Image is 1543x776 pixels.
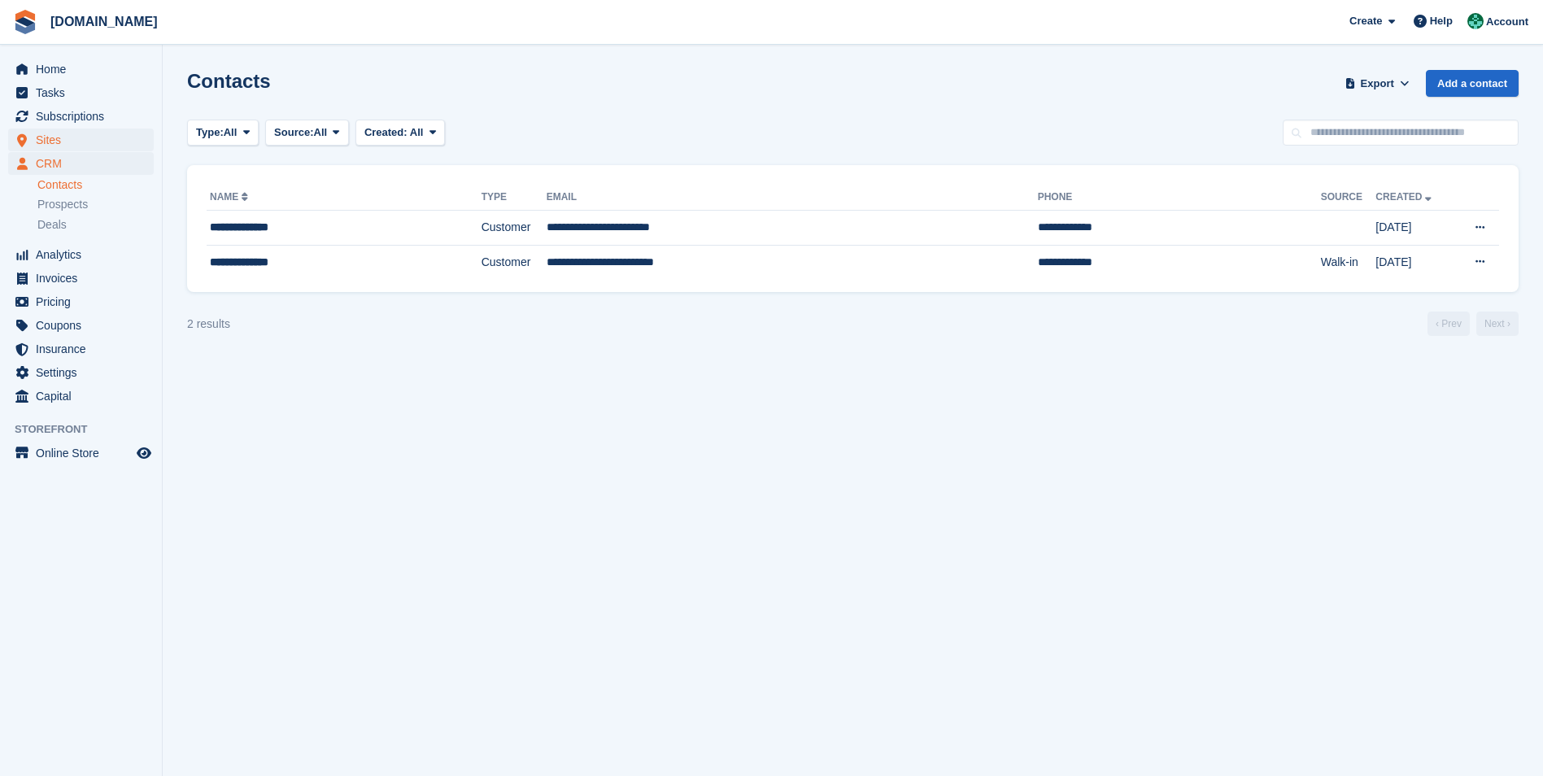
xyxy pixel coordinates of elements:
[1349,13,1382,29] span: Create
[1427,312,1470,336] a: Previous
[1375,245,1454,279] td: [DATE]
[187,70,271,92] h1: Contacts
[1486,14,1528,30] span: Account
[1375,211,1454,246] td: [DATE]
[314,124,328,141] span: All
[44,8,164,35] a: [DOMAIN_NAME]
[482,185,547,211] th: Type
[1321,185,1376,211] th: Source
[37,177,154,193] a: Contacts
[1426,70,1519,97] a: Add a contact
[8,338,154,360] a: menu
[8,361,154,384] a: menu
[36,105,133,128] span: Subscriptions
[8,314,154,337] a: menu
[36,442,133,464] span: Online Store
[355,120,445,146] button: Created: All
[15,421,162,438] span: Storefront
[8,81,154,104] a: menu
[13,10,37,34] img: stora-icon-8386f47178a22dfd0bd8f6a31ec36ba5ce8667c1dd55bd0f319d3a0aa187defe.svg
[1361,76,1394,92] span: Export
[482,245,547,279] td: Customer
[8,152,154,175] a: menu
[274,124,313,141] span: Source:
[1424,312,1522,336] nav: Page
[36,152,133,175] span: CRM
[36,361,133,384] span: Settings
[410,126,424,138] span: All
[1476,312,1519,336] a: Next
[36,58,133,81] span: Home
[1375,191,1435,203] a: Created
[224,124,238,141] span: All
[8,290,154,313] a: menu
[1321,245,1376,279] td: Walk-in
[36,243,133,266] span: Analytics
[37,217,67,233] span: Deals
[36,267,133,290] span: Invoices
[8,243,154,266] a: menu
[187,120,259,146] button: Type: All
[36,129,133,151] span: Sites
[8,385,154,408] a: menu
[187,316,230,333] div: 2 results
[482,211,547,246] td: Customer
[36,314,133,337] span: Coupons
[196,124,224,141] span: Type:
[8,267,154,290] a: menu
[36,290,133,313] span: Pricing
[8,129,154,151] a: menu
[36,81,133,104] span: Tasks
[210,191,251,203] a: Name
[37,216,154,233] a: Deals
[134,443,154,463] a: Preview store
[8,105,154,128] a: menu
[36,338,133,360] span: Insurance
[37,196,154,213] a: Prospects
[37,197,88,212] span: Prospects
[1467,13,1484,29] img: Steven Kendall
[8,58,154,81] a: menu
[1430,13,1453,29] span: Help
[364,126,408,138] span: Created:
[547,185,1038,211] th: Email
[8,442,154,464] a: menu
[1341,70,1413,97] button: Export
[1038,185,1321,211] th: Phone
[265,120,349,146] button: Source: All
[36,385,133,408] span: Capital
